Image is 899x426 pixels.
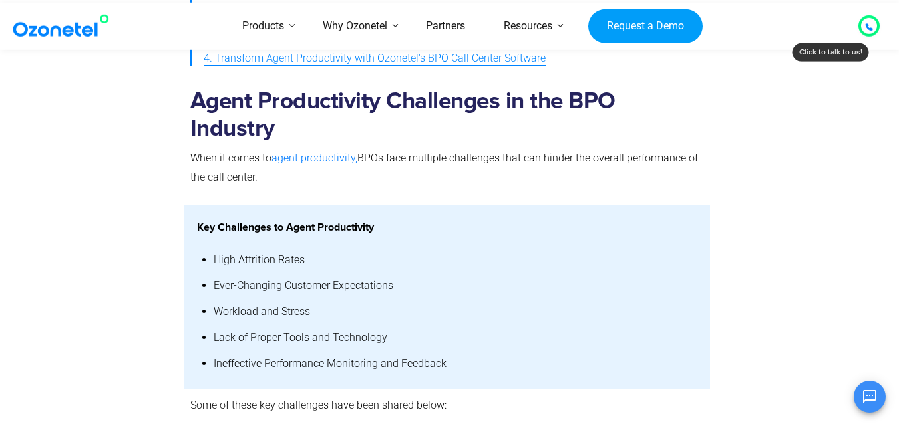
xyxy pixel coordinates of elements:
[303,3,407,50] a: Why Ozonetel
[214,247,697,273] li: High Attrition Rates
[854,381,886,413] button: Open chat
[190,149,704,187] p: When it comes to BPOs face multiple challenges that can hinder the overall performance of the cal...
[223,3,303,50] a: Products
[197,222,374,233] strong: Key Challenges to Agent Productivity
[190,396,704,415] p: Some of these key challenges have been shared below:
[214,351,697,377] li: Ineffective Performance Monitoring and Feedback
[407,3,484,50] a: Partners
[204,49,546,68] span: 4. Transform Agent Productivity with Ozonetel's BPO Call Center Software
[271,152,357,164] a: agent productivity,
[204,47,546,71] a: 4. Transform Agent Productivity with Ozonetel's BPO Call Center Software
[588,9,702,43] a: Request a Demo
[214,273,697,299] li: Ever-Changing Customer Expectations
[214,299,697,325] li: Workload and Stress
[190,90,616,140] strong: Agent Productivity Challenges in the BPO Industry
[484,3,572,50] a: Resources
[214,325,697,351] li: Lack of Proper Tools and Technology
